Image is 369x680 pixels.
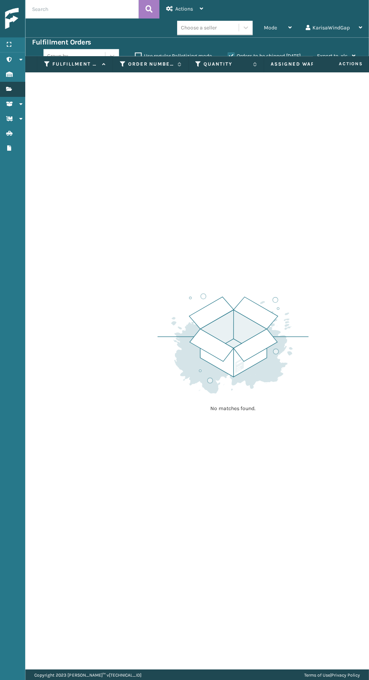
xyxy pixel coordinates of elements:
[35,669,142,680] p: Copyright 2023 [PERSON_NAME]™ v [TECHNICAL_ID]
[33,38,92,47] h3: Fulfillment Orders
[228,53,301,60] label: Orders to be shipped [DATE]
[48,52,69,60] div: Group by
[181,24,217,32] div: Choose a seller
[6,8,73,30] img: logo
[53,61,99,68] label: Fulfillment Order Id
[306,19,362,38] div: KarisaWindGap
[176,6,193,12] span: Actions
[264,25,277,31] span: Mode
[204,61,250,68] label: Quantity
[304,669,360,680] div: |
[315,58,367,70] span: Actions
[331,672,360,677] a: Privacy Policy
[271,61,325,68] label: Assigned Warehouse
[129,61,174,68] label: Order Number
[304,672,330,677] a: Terms of Use
[317,53,348,60] span: Export to .xls
[135,53,212,60] label: Use regular Palletizing mode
